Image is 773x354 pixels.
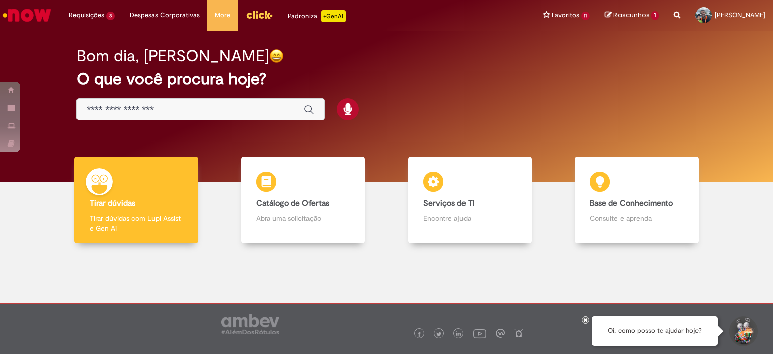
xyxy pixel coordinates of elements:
[552,10,579,20] span: Favoritos
[215,10,230,20] span: More
[90,198,135,208] b: Tirar dúvidas
[423,213,517,223] p: Encontre ajuda
[590,213,683,223] p: Consulte e aprenda
[605,11,659,20] a: Rascunhos
[386,157,554,244] a: Serviços de TI Encontre ajuda
[220,157,387,244] a: Catálogo de Ofertas Abra uma solicitação
[90,213,183,233] p: Tirar dúvidas com Lupi Assist e Gen Ai
[456,331,461,337] img: logo_footer_linkedin.png
[246,7,273,22] img: click_logo_yellow_360x200.png
[130,10,200,20] span: Despesas Corporativas
[76,47,269,65] h2: Bom dia, [PERSON_NAME]
[613,10,650,20] span: Rascunhos
[256,198,329,208] b: Catálogo de Ofertas
[496,329,505,338] img: logo_footer_workplace.png
[106,12,115,20] span: 3
[436,332,441,337] img: logo_footer_twitter.png
[423,198,475,208] b: Serviços de TI
[69,10,104,20] span: Requisições
[221,314,279,334] img: logo_footer_ambev_rotulo_gray.png
[76,70,697,88] h2: O que você procura hoje?
[269,49,284,63] img: happy-face.png
[554,157,721,244] a: Base de Conhecimento Consulte e aprenda
[417,332,422,337] img: logo_footer_facebook.png
[581,12,590,20] span: 11
[715,11,765,19] span: [PERSON_NAME]
[473,327,486,340] img: logo_footer_youtube.png
[1,5,53,25] img: ServiceNow
[592,316,718,346] div: Oi, como posso te ajudar hoje?
[728,316,758,346] button: Iniciar Conversa de Suporte
[651,11,659,20] span: 1
[256,213,350,223] p: Abra uma solicitação
[321,10,346,22] p: +GenAi
[590,198,673,208] b: Base de Conhecimento
[514,329,523,338] img: logo_footer_naosei.png
[53,157,220,244] a: Tirar dúvidas Tirar dúvidas com Lupi Assist e Gen Ai
[288,10,346,22] div: Padroniza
